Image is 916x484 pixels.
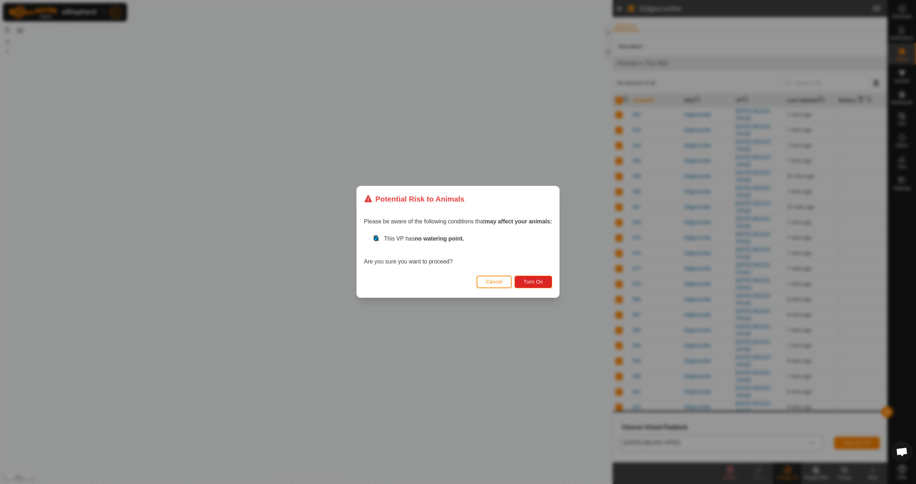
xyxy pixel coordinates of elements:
[524,279,543,285] span: Turn On
[891,441,913,463] div: Open chat
[364,193,464,204] div: Potential Risk to Animals
[384,236,464,242] span: This VP has
[415,236,464,242] strong: no watering point.
[477,276,512,288] button: Cancel
[485,219,552,225] strong: may affect your animals:
[486,279,503,285] span: Cancel
[515,276,552,288] button: Turn On
[364,235,552,266] div: Are you sure you want to proceed?
[364,219,552,225] span: Please be aware of the following conditions that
